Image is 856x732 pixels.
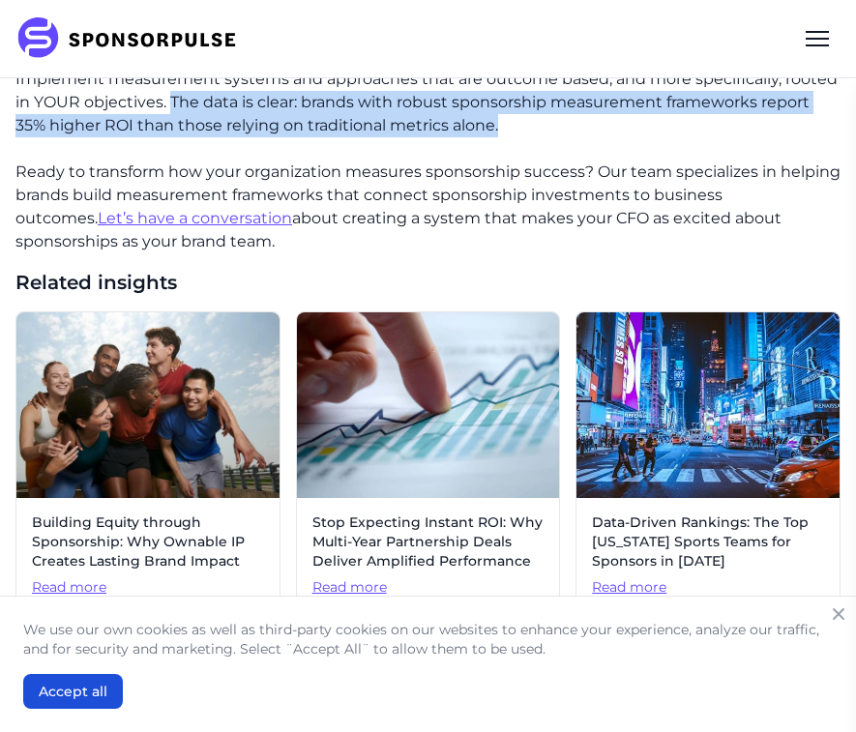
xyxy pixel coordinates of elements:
[592,513,824,571] span: Data-Driven Rankings: The Top [US_STATE] Sports Teams for Sponsors in [DATE]
[576,312,840,498] img: Photo by Andreas Niendorf courtesy of Unsplash
[15,161,841,253] p: Ready to transform how your organization measures sponsorship success? Our team specializes in he...
[759,639,856,732] iframe: Chat Widget
[296,311,561,613] a: Stop Expecting Instant ROI: Why Multi-Year Partnership Deals Deliver Amplified PerformanceRead more
[98,209,292,227] a: Let’s have a conversation
[15,68,841,137] p: Implement measurement systems and approaches that are outcome based, and more specifically, roote...
[312,513,545,571] span: Stop Expecting Instant ROI: Why Multi-Year Partnership Deals Deliver Amplified Performance
[32,513,264,571] span: Building Equity through Sponsorship: Why Ownable IP Creates Lasting Brand Impact
[297,312,560,498] img: Sponsorship ROI image
[592,578,824,598] span: Read more
[312,578,545,598] span: Read more
[825,600,852,628] button: Close
[23,674,123,709] button: Accept all
[794,15,841,62] div: Menu
[15,17,251,60] img: SponsorPulse
[23,620,833,659] p: We use our own cookies as well as third-party cookies on our websites to enhance your experience,...
[32,578,264,598] span: Read more
[576,311,841,613] a: Data-Driven Rankings: The Top [US_STATE] Sports Teams for Sponsors in [DATE]Read more
[15,311,280,613] a: Building Equity through Sponsorship: Why Ownable IP Creates Lasting Brand ImpactRead more
[16,312,280,498] img: Photo by Leire Cavia, courtesy of Unsplash
[15,269,841,296] span: Related insights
